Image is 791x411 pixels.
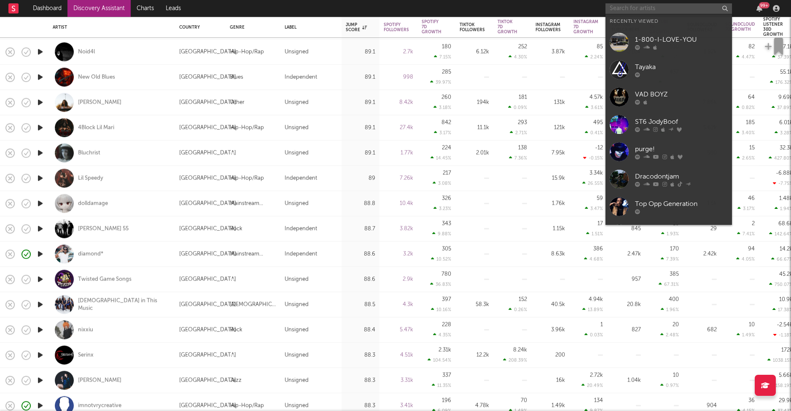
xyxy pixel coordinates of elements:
[498,19,517,35] div: Tiktok 7D Growth
[384,299,413,310] div: 4.3k
[442,246,451,252] div: 305
[78,124,114,131] a: 4Block Lil Mari
[78,99,121,106] a: [PERSON_NAME]
[460,123,489,133] div: 11.1k
[749,145,755,151] div: 15
[346,198,375,208] div: 88.8
[346,47,375,57] div: 89.1
[53,25,167,30] div: Artist
[460,299,489,310] div: 58.3k
[661,307,679,312] div: 1.96 %
[460,400,489,411] div: 4.78k
[660,383,679,388] div: 0.97 %
[585,54,603,60] div: 2.24 %
[508,54,527,60] div: 4.30 %
[442,297,451,302] div: 397
[605,29,732,56] a: 1-800-I-LOVE-YOU
[584,332,603,338] div: 0.03 %
[78,326,93,334] a: nixxiu
[384,224,413,234] div: 3.82k
[535,148,565,158] div: 7.95k
[78,402,121,409] div: imnotvrycreative
[535,97,565,107] div: 131k
[605,56,732,83] a: Tayaka
[535,224,565,234] div: 1.15k
[384,47,413,57] div: 2.7k
[179,47,236,57] div: [GEOGRAPHIC_DATA]
[78,351,94,359] div: Serinx
[285,173,317,183] div: Independent
[78,297,169,312] a: [DEMOGRAPHIC_DATA] in This Music
[384,375,413,385] div: 3.31k
[179,72,236,82] div: [GEOGRAPHIC_DATA]
[736,130,755,136] div: 3.40 %
[230,400,264,411] div: Hip-Hop/Rap
[433,206,451,211] div: 3.23 %
[230,72,243,82] div: Blues
[346,249,375,259] div: 88.6
[430,80,451,85] div: 39.97 %
[519,297,527,302] div: 152
[346,173,375,183] div: 89
[635,199,728,209] div: Top Opp Generation
[635,117,728,127] div: ST6 JodyBoof
[605,220,732,248] a: Big Yella
[748,44,755,50] div: 82
[661,231,679,237] div: 1.93 %
[346,72,375,82] div: 89.1
[78,376,121,384] a: [PERSON_NAME]
[78,48,95,56] a: Noid4l
[384,148,413,158] div: 1.77k
[660,332,679,338] div: 2.48 %
[179,274,236,284] div: [GEOGRAPHIC_DATA]
[635,171,728,181] div: Dracodontjam
[535,22,561,32] div: Instagram Followers
[230,97,245,107] div: Other
[179,148,236,158] div: [GEOGRAPHIC_DATA]
[285,375,309,385] div: Unsigned
[611,224,641,234] div: 845
[384,22,409,32] div: Spotify Followers
[285,350,309,360] div: Unsigned
[513,347,527,353] div: 8.24k
[460,97,489,107] div: 194k
[179,299,236,310] div: [GEOGRAPHIC_DATA]
[635,89,728,99] div: VAD BOYZ
[748,398,755,403] div: 36
[422,19,441,35] div: Spotify 7D Growth
[605,83,732,111] a: VAD BOYZ
[605,138,732,165] a: purge!
[460,350,489,360] div: 12.2k
[179,123,236,133] div: [GEOGRAPHIC_DATA]
[510,130,527,136] div: 2.71 %
[748,95,755,100] div: 64
[573,19,598,35] div: Instagram 7D Growth
[518,145,527,151] div: 138
[756,5,762,12] button: 99+
[763,17,783,37] div: Spotify Listener 30D Growth
[535,375,565,385] div: 16k
[535,198,565,208] div: 1.76k
[285,224,317,234] div: Independent
[346,123,375,133] div: 89.1
[585,105,603,110] div: 3.61 %
[434,130,451,136] div: 3.17 %
[78,174,103,182] a: Lil Speedy
[589,171,603,176] div: 3.34k
[78,275,132,283] div: Twisted Game Songs
[442,44,451,50] div: 180
[285,97,309,107] div: Unsigned
[179,97,236,107] div: [GEOGRAPHIC_DATA]
[460,47,489,57] div: 6.12k
[346,274,375,284] div: 88.6
[635,144,728,154] div: purge!
[535,350,565,360] div: 200
[737,231,755,237] div: 7.41 %
[597,221,603,227] div: 17
[384,325,413,335] div: 5.47k
[78,149,100,157] a: Bluchrist
[518,120,527,125] div: 293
